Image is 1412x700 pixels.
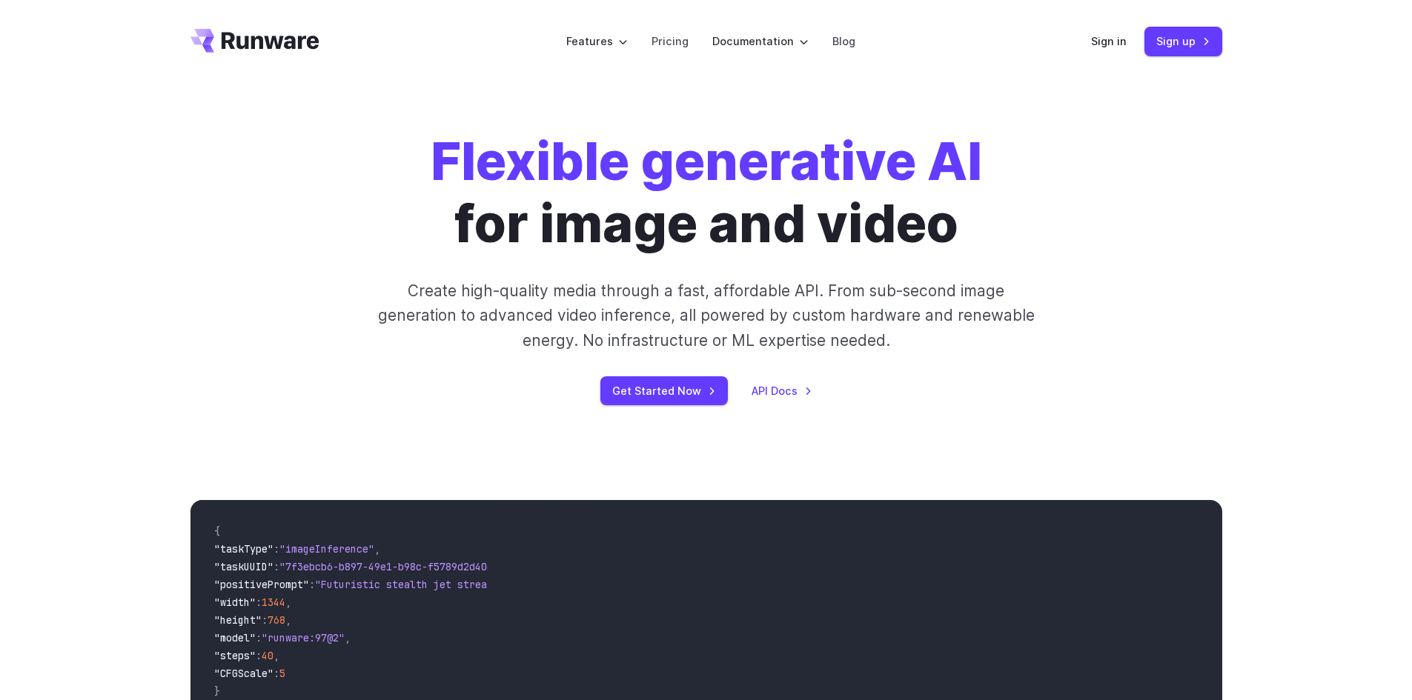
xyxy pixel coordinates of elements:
[274,542,279,556] span: :
[652,33,689,50] a: Pricing
[214,542,274,556] span: "taskType"
[214,684,220,698] span: }
[262,613,268,627] span: :
[752,382,812,399] a: API Docs
[566,33,628,50] label: Features
[279,667,285,680] span: 5
[279,542,374,556] span: "imageInference"
[712,33,809,50] label: Documentation
[262,649,274,662] span: 40
[262,596,285,609] span: 1344
[600,376,728,405] a: Get Started Now
[274,667,279,680] span: :
[374,542,380,556] span: ,
[285,596,291,609] span: ,
[315,578,855,591] span: "Futuristic stealth jet streaking through a neon-lit cityscape with glowing purple exhaust"
[279,560,505,573] span: "7f3ebcb6-b897-49e1-b98c-f5789d2d40d7"
[431,130,982,193] strong: Flexible generative AI
[256,631,262,644] span: :
[376,279,1036,353] p: Create high-quality media through a fast, affordable API. From sub-second image generation to adv...
[214,667,274,680] span: "CFGScale"
[214,524,220,538] span: {
[274,560,279,573] span: :
[268,613,285,627] span: 768
[256,596,262,609] span: :
[214,649,256,662] span: "steps"
[214,631,256,644] span: "model"
[274,649,279,662] span: ,
[431,130,982,255] h1: for image and video
[262,631,345,644] span: "runware:97@2"
[214,613,262,627] span: "height"
[214,560,274,573] span: "taskUUID"
[1144,27,1222,56] a: Sign up
[1091,33,1127,50] a: Sign in
[345,631,351,644] span: ,
[309,578,315,591] span: :
[256,649,262,662] span: :
[214,578,309,591] span: "positivePrompt"
[832,33,855,50] a: Blog
[285,613,291,627] span: ,
[214,596,256,609] span: "width"
[190,29,319,53] a: Go to /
